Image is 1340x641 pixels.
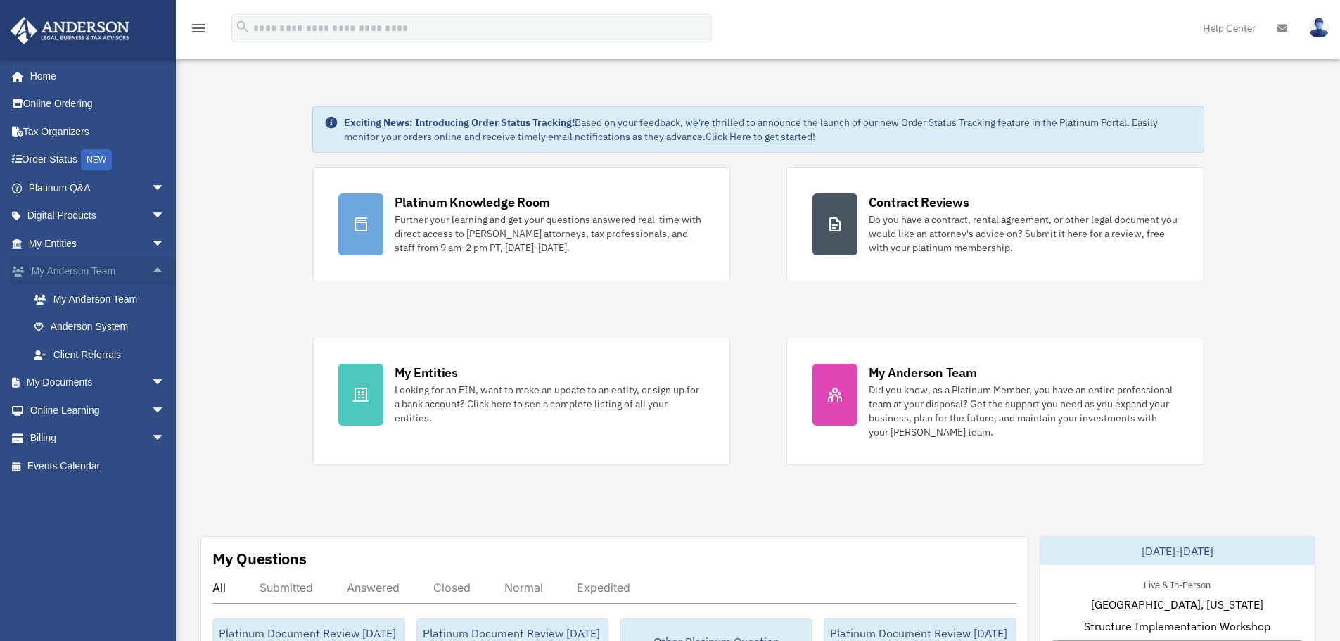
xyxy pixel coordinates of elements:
img: User Pic [1308,18,1329,38]
div: My Anderson Team [869,364,977,381]
div: Closed [433,580,471,595]
div: Looking for an EIN, want to make an update to an entity, or sign up for a bank account? Click her... [395,383,704,425]
a: My Documentsarrow_drop_down [10,369,186,397]
a: Home [10,62,179,90]
a: menu [190,25,207,37]
div: Further your learning and get your questions answered real-time with direct access to [PERSON_NAM... [395,212,704,255]
div: Do you have a contract, rental agreement, or other legal document you would like an attorney's ad... [869,212,1178,255]
div: Submitted [260,580,313,595]
span: arrow_drop_down [151,396,179,425]
a: Tax Organizers [10,118,186,146]
span: arrow_drop_down [151,424,179,453]
span: Structure Implementation Workshop [1084,618,1270,635]
div: Normal [504,580,543,595]
div: Based on your feedback, we're thrilled to announce the launch of our new Order Status Tracking fe... [344,115,1192,144]
div: All [212,580,226,595]
span: arrow_drop_down [151,174,179,203]
a: My Entities Looking for an EIN, want to make an update to an entity, or sign up for a bank accoun... [312,338,730,465]
div: Expedited [577,580,630,595]
div: My Entities [395,364,458,381]
a: Digital Productsarrow_drop_down [10,202,186,230]
span: arrow_drop_down [151,202,179,231]
div: My Questions [212,548,307,569]
a: My Anderson Team [20,285,186,313]
span: arrow_drop_up [151,258,179,286]
span: arrow_drop_down [151,369,179,398]
div: Did you know, as a Platinum Member, you have an entire professional team at your disposal? Get th... [869,383,1178,439]
a: My Anderson Team Did you know, as a Platinum Member, you have an entire professional team at your... [786,338,1204,465]
a: Billingarrow_drop_down [10,424,186,452]
div: Contract Reviews [869,193,969,211]
a: Platinum Q&Aarrow_drop_down [10,174,186,202]
span: [GEOGRAPHIC_DATA], [US_STATE] [1091,596,1263,613]
i: search [235,19,250,34]
a: Events Calendar [10,452,186,480]
a: Order StatusNEW [10,146,186,174]
a: Platinum Knowledge Room Further your learning and get your questions answered real-time with dire... [312,167,730,281]
i: menu [190,20,207,37]
a: Client Referrals [20,341,186,369]
a: My Anderson Teamarrow_drop_up [10,258,186,286]
a: Online Learningarrow_drop_down [10,396,186,424]
div: Answered [347,580,400,595]
a: Contract Reviews Do you have a contract, rental agreement, or other legal document you would like... [786,167,1204,281]
a: My Entitiesarrow_drop_down [10,229,186,258]
img: Anderson Advisors Platinum Portal [6,17,134,44]
div: Platinum Knowledge Room [395,193,551,211]
a: Online Ordering [10,90,186,118]
strong: Exciting News: Introducing Order Status Tracking! [344,116,575,129]
div: NEW [81,149,112,170]
a: Click Here to get started! [706,130,815,143]
div: Live & In-Person [1132,576,1222,591]
a: Anderson System [20,313,186,341]
span: arrow_drop_down [151,229,179,258]
div: [DATE]-[DATE] [1040,537,1315,565]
